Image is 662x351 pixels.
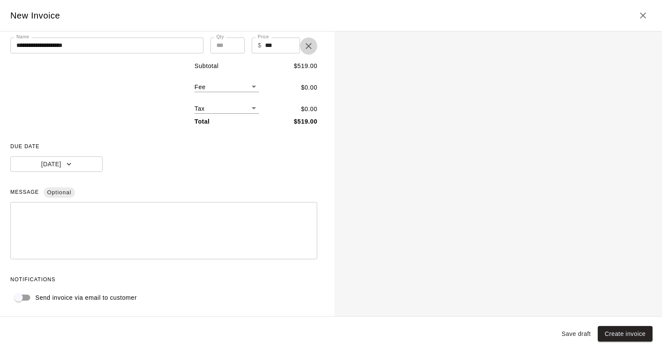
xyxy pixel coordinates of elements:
p: Send invoice via email to customer [35,293,137,302]
button: Save draft [558,326,594,342]
h5: New Invoice [10,10,60,22]
p: $ 0.00 [301,105,317,114]
b: $ 519.00 [294,118,318,125]
button: [DATE] [10,156,103,172]
p: $ 0.00 [301,83,317,92]
span: DUE DATE [10,140,317,154]
span: MESSAGE [10,186,317,199]
label: Qty [216,34,224,40]
span: Optional [44,185,75,200]
b: Total [194,118,209,125]
button: delete [300,37,317,55]
label: Price [258,34,269,40]
p: $ [258,41,261,50]
p: $ 519.00 [294,62,318,71]
p: Subtotal [194,62,219,71]
span: NOTIFICATIONS [10,273,317,287]
label: Name [16,34,29,40]
button: Create invoice [598,326,653,342]
button: Close [634,7,652,24]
